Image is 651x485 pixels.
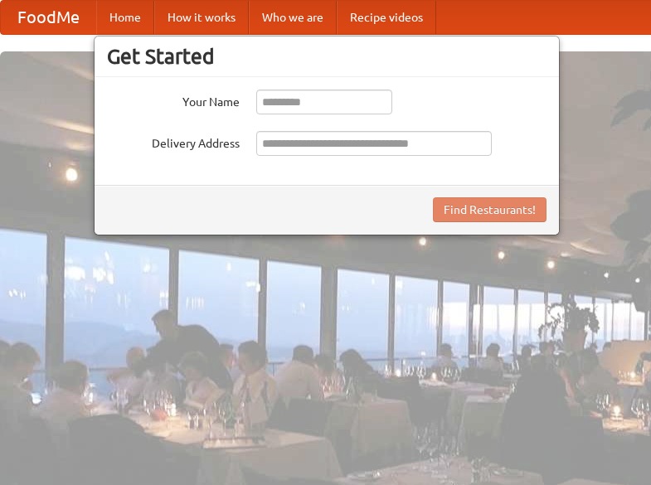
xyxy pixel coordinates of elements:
[337,1,436,34] a: Recipe videos
[107,131,240,152] label: Delivery Address
[107,44,547,69] h3: Get Started
[154,1,249,34] a: How it works
[249,1,337,34] a: Who we are
[433,197,547,222] button: Find Restaurants!
[1,1,96,34] a: FoodMe
[107,90,240,110] label: Your Name
[96,1,154,34] a: Home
